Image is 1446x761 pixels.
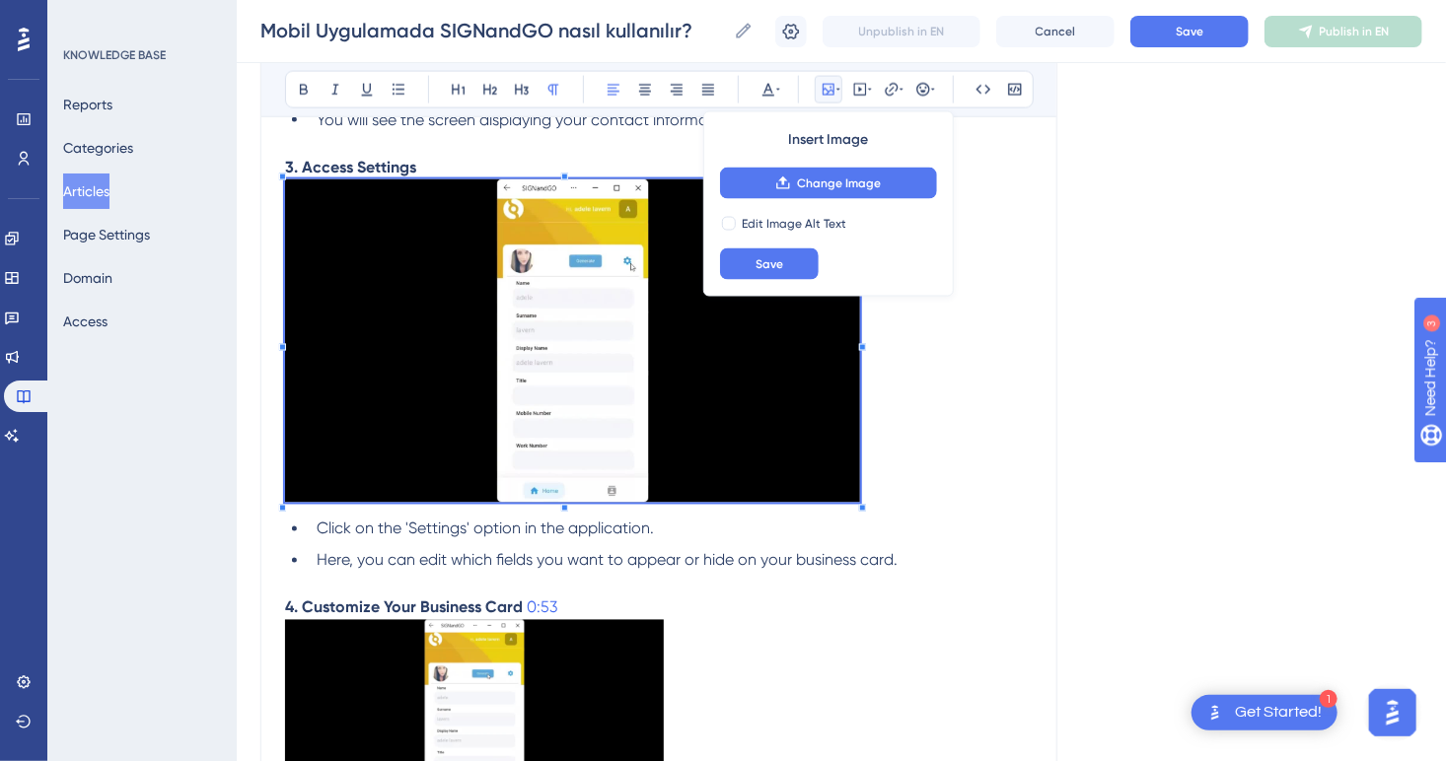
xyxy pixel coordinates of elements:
span: Save [1176,24,1203,39]
span: Here, you can edit which fields you want to appear or hide on your business card. [317,551,898,570]
strong: 4. Customize Your Business Card [285,598,523,617]
div: Get Started! [1235,702,1322,724]
span: Save [756,256,783,272]
button: Access [63,304,108,339]
span: You will see the screen displaying your contact information. [317,110,740,129]
button: Save [1130,16,1249,47]
button: Reports [63,87,112,122]
span: Edit Image Alt Text [742,216,846,232]
button: Domain [63,260,112,296]
button: Unpublish in EN [823,16,980,47]
button: Categories [63,130,133,166]
div: Open Get Started! checklist, remaining modules: 1 [1192,695,1338,730]
span: Publish in EN [1320,24,1390,39]
a: 0:53 [527,598,557,617]
span: Change Image [797,175,881,191]
span: Unpublish in EN [859,24,945,39]
button: Change Image [720,168,937,199]
button: Articles [63,173,109,209]
span: Need Help? [46,5,123,29]
span: Cancel [1036,24,1076,39]
button: Cancel [996,16,1115,47]
div: 1 [1320,690,1338,708]
button: Save [720,248,819,280]
button: Page Settings [63,217,150,252]
div: KNOWLEDGE BASE [63,47,166,63]
span: Insert Image [788,128,868,152]
button: Publish in EN [1265,16,1422,47]
iframe: UserGuiding AI Assistant Launcher [1363,683,1422,742]
span: Click on the 'Settings' option in the application. [317,519,654,538]
strong: 3. Access Settings [285,158,416,176]
img: launcher-image-alternative-text [1203,701,1227,725]
input: Article Name [260,17,726,44]
div: 3 [137,10,143,26]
